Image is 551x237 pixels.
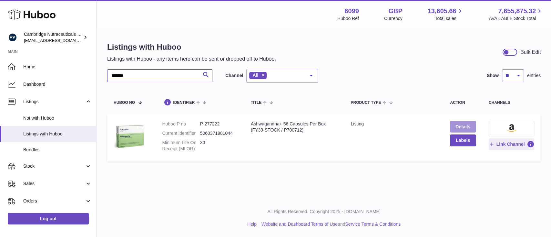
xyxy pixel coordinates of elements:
[450,101,475,105] div: action
[24,31,82,44] div: Cambridge Nutraceuticals Ltd
[496,141,525,147] span: Link Channel
[24,38,95,43] span: [EMAIL_ADDRESS][DOMAIN_NAME]
[23,147,92,153] span: Bundles
[345,222,401,227] a: Service Terms & Conditions
[173,101,195,105] span: identifier
[114,121,146,153] img: Ashwagandha+ 56 Capsules Per Box (FY33-STOCK / P700712)
[427,7,456,15] span: 13,605.66
[337,15,359,22] div: Huboo Ref
[252,73,258,78] span: All
[489,101,534,105] div: channels
[487,73,499,79] label: Show
[8,213,89,224] a: Log out
[23,99,85,105] span: Listings
[489,7,543,22] a: 7,655,875.32 AVAILABLE Stock Total
[489,138,534,150] button: Link Channel
[435,15,464,22] span: Total sales
[450,134,475,146] button: Labels
[107,55,276,63] p: Listings with Huboo - any items here can be sent or dropped off to Huboo.
[107,42,276,52] h1: Listings with Huboo
[351,121,437,127] div: listing
[520,49,541,56] div: Bulk Edit
[498,7,536,15] span: 7,655,875.32
[200,121,238,127] dd: P-277222
[162,140,200,152] dt: Minimum Life On Receipt (MLOR)
[23,115,92,121] span: Not with Huboo
[247,222,257,227] a: Help
[114,101,135,105] span: Huboo no
[427,7,464,22] a: 13,605.66 Total sales
[261,222,338,227] a: Website and Dashboard Terms of Use
[489,15,543,22] span: AVAILABLE Stock Total
[23,64,92,70] span: Home
[344,7,359,15] strong: 6099
[162,130,200,136] dt: Current identifier
[527,73,541,79] span: entries
[23,163,85,169] span: Stock
[200,140,238,152] dd: 30
[23,181,85,187] span: Sales
[251,121,338,133] div: Ashwagandha+ 56 Capsules Per Box (FY33-STOCK / P700712)
[251,101,261,105] span: title
[200,130,238,136] dd: 5060371981044
[450,121,475,133] a: Details
[259,221,401,227] li: and
[225,73,243,79] label: Channel
[23,198,85,204] span: Orders
[162,121,200,127] dt: Huboo P no
[384,15,403,22] div: Currency
[23,81,92,87] span: Dashboard
[507,124,516,132] img: amazon-small.png
[23,131,92,137] span: Listings with Huboo
[388,7,402,15] strong: GBP
[8,33,17,42] img: internalAdmin-6099@internal.huboo.com
[351,101,381,105] span: Product Type
[102,209,546,215] p: All Rights Reserved. Copyright 2025 - [DOMAIN_NAME]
